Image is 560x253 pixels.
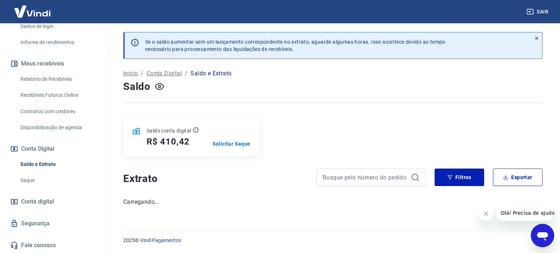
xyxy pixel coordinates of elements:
span: Olá! Precisa de ajuda? [4,5,61,11]
button: Conta Digital [9,141,100,157]
a: Disponibilização de agenda [17,120,100,135]
a: Saldo e Extrato [17,157,100,172]
a: Dados de login [17,19,100,34]
button: Meus recebíveis [9,56,100,72]
p: / [141,69,143,78]
a: Solicitar Saque [213,140,250,147]
h5: R$ 410,42 [147,136,190,147]
h4: Extrato [123,171,308,186]
a: Início [123,69,138,78]
a: Relatório de Recebíveis [17,72,100,87]
iframe: Mensagem da empresa [496,205,554,221]
p: Carregando... [123,198,542,206]
p: 2025 © [123,237,542,244]
a: Informe de rendimentos [17,35,100,50]
p: Saldo e Extrato [190,69,232,78]
img: Vindi [9,0,56,23]
a: Conta Digital [147,69,182,78]
a: Conta digital [9,194,100,210]
a: Vindi Pagamentos [140,237,181,243]
p: / [185,69,187,78]
button: Filtros [435,169,484,186]
h4: Saldo [123,79,151,94]
input: Busque pelo número do pedido [323,172,408,183]
iframe: Botão para abrir a janela de mensagens [531,224,554,247]
a: Contratos com credores [17,104,100,119]
span: Conta digital [21,197,54,207]
iframe: Fechar mensagem [479,206,493,221]
a: Recebíveis Futuros Online [17,88,100,103]
a: Saque [17,173,100,188]
button: Exportar [493,169,542,186]
a: Segurança [9,216,100,232]
p: Se o saldo aumentar sem um lançamento correspondente no extrato, aguarde algumas horas. Isso acon... [145,38,446,53]
p: Saldo conta digital [147,127,191,134]
button: Sair [525,5,551,19]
